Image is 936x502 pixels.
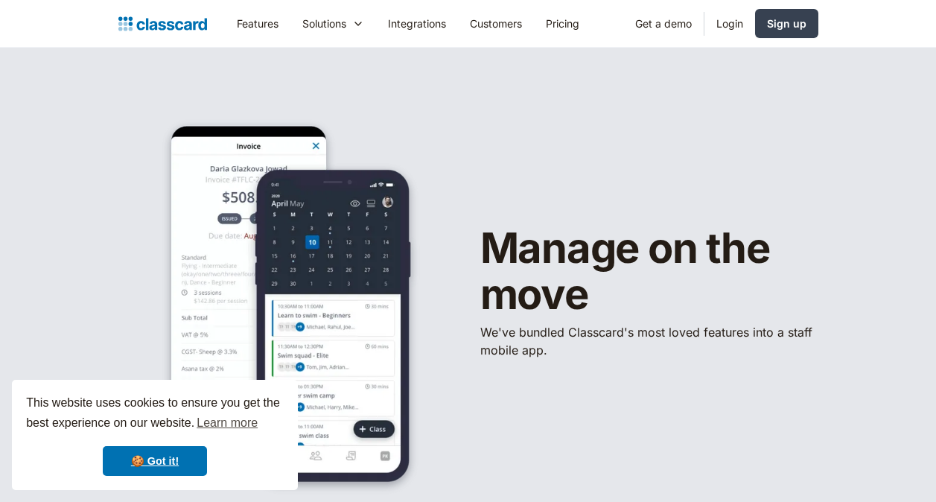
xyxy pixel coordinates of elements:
a: Pricing [534,7,591,40]
a: Get a demo [623,7,704,40]
div: cookieconsent [12,380,298,490]
a: learn more about cookies [194,412,260,434]
span: This website uses cookies to ensure you get the best experience on our website. [26,394,284,434]
div: Sign up [767,16,806,31]
div: Solutions [290,7,376,40]
a: home [118,13,207,34]
a: Customers [458,7,534,40]
div: Solutions [302,16,346,31]
h1: Manage on the move [480,226,818,317]
a: Integrations [376,7,458,40]
a: dismiss cookie message [103,446,207,476]
a: Login [704,7,755,40]
a: Features [225,7,290,40]
p: We've bundled ​Classcard's most loved features into a staff mobile app. [480,323,818,359]
a: Sign up [755,9,818,38]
